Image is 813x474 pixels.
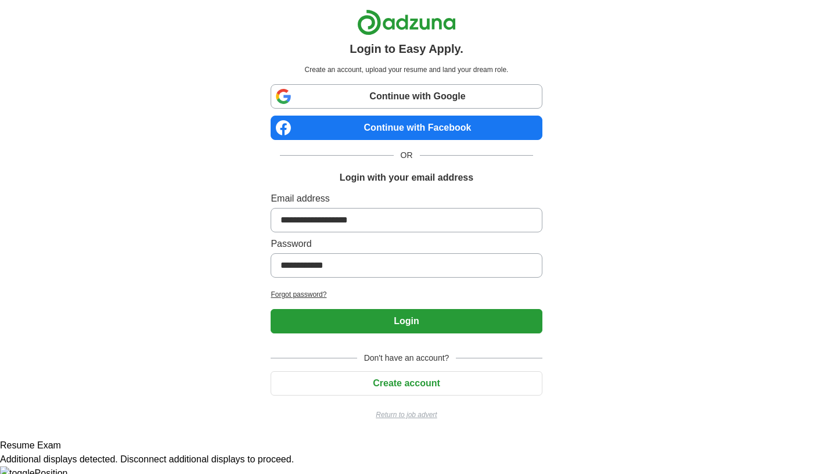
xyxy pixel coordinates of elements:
[394,149,420,161] span: OR
[271,309,542,333] button: Login
[271,116,542,140] a: Continue with Facebook
[357,9,456,35] img: Adzuna logo
[271,378,542,388] a: Create account
[271,237,542,251] label: Password
[273,64,539,75] p: Create an account, upload your resume and land your dream role.
[271,192,542,206] label: Email address
[271,371,542,396] button: Create account
[357,352,456,364] span: Don't have an account?
[350,40,463,58] h1: Login to Easy Apply.
[340,171,473,185] h1: Login with your email address
[271,84,542,109] a: Continue with Google
[271,410,542,420] a: Return to job advert
[271,289,542,300] a: Forgot password?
